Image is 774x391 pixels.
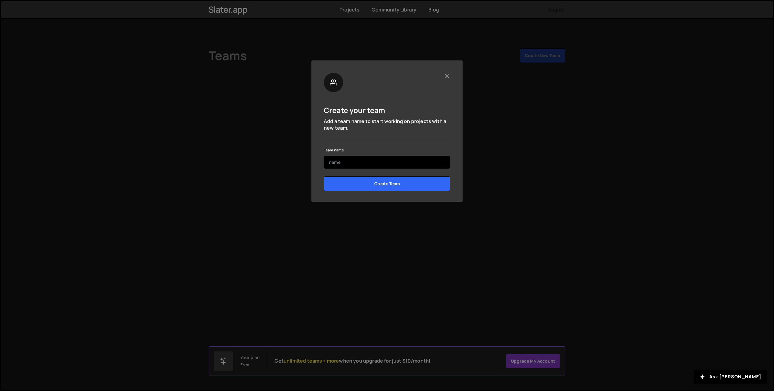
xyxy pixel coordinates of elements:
[324,176,450,191] input: Create Team
[324,105,385,115] h5: Create your team
[444,73,450,79] button: Close
[324,156,450,169] input: name
[324,147,344,153] label: Team name
[694,370,767,384] button: Ask [PERSON_NAME]
[324,118,450,131] p: Add a team name to start working on projects with a new team.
